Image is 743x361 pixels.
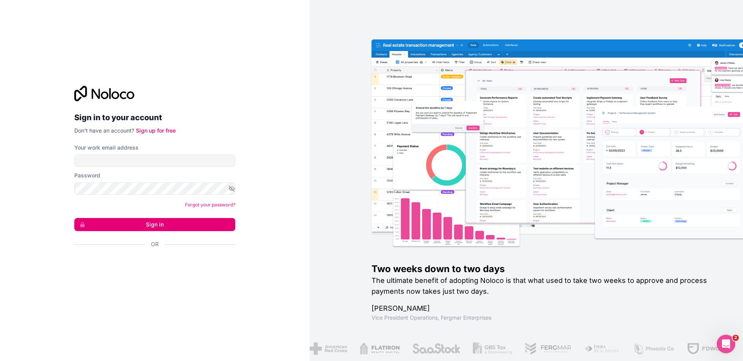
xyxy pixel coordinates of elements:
label: Your work email address [74,144,139,152]
span: 2 [733,335,739,341]
img: /assets/gbstax-C-GtDUiK.png [472,342,512,355]
input: Password [74,182,235,195]
button: Sign in [74,218,235,231]
a: Forgot your password? [185,202,235,208]
img: /assets/fdworks-Bi04fVtw.png [686,342,731,355]
h1: [PERSON_NAME] [371,303,718,314]
h1: Two weeks down to two days [371,263,718,275]
img: /assets/american-red-cross-BAupjrZR.png [309,342,346,355]
img: /assets/fergmar-CudnrXN5.png [524,342,571,355]
span: Or [151,240,159,248]
input: Email address [74,155,235,167]
a: Sign up for free [136,127,176,134]
img: /assets/fiera-fwj2N5v4.png [584,342,620,355]
h2: The ultimate benefit of adopting Noloco is that what used to take two weeks to approve and proces... [371,275,718,297]
iframe: Sign in with Google Button [70,257,233,274]
img: /assets/flatiron-C8eUkumj.png [359,342,399,355]
span: Don't have an account? [74,127,134,134]
img: /assets/saastock-C6Zbiodz.png [411,342,460,355]
img: /assets/phoenix-BREaitsQ.png [632,342,674,355]
iframe: Intercom live chat [717,335,735,353]
label: Password [74,172,100,179]
h1: Vice President Operations , Fergmar Enterprises [371,314,718,322]
h2: Sign in to your account [74,111,235,124]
